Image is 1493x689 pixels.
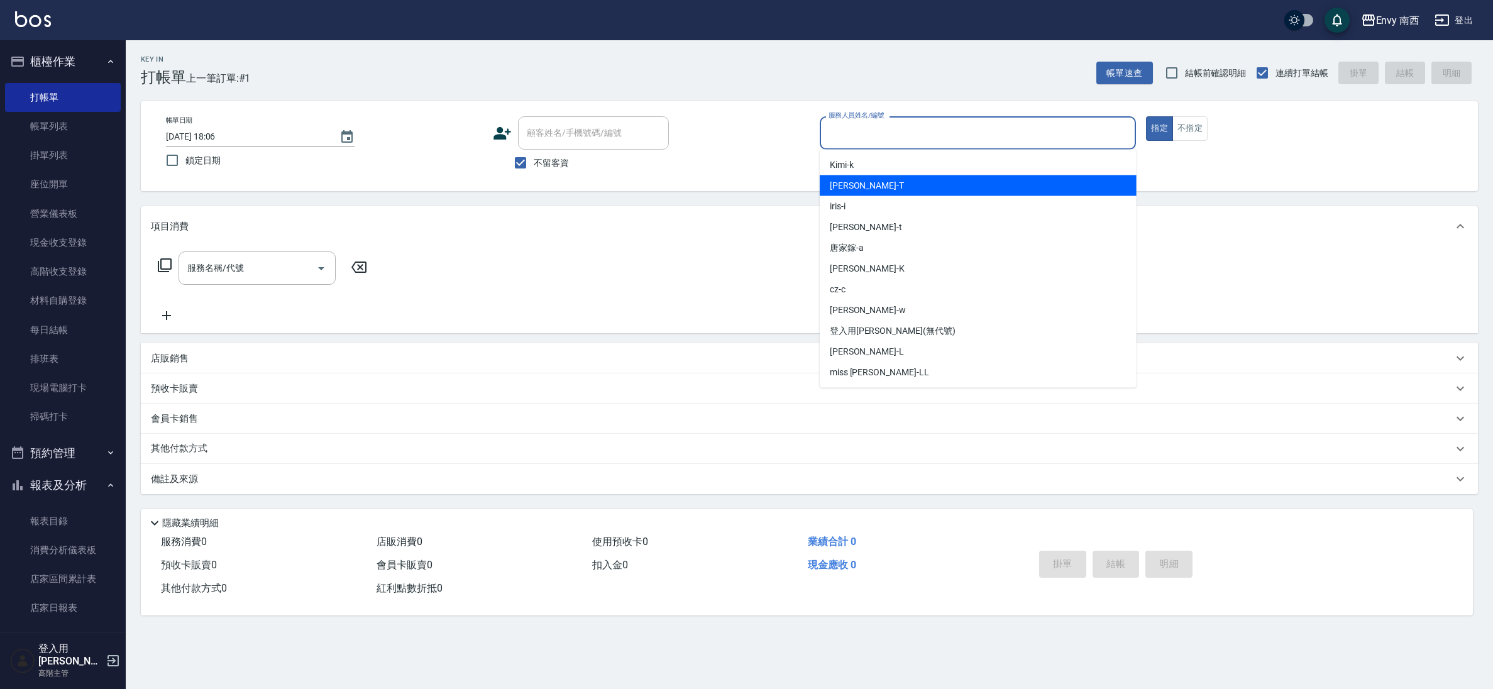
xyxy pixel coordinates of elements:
button: 報表及分析 [5,469,121,502]
span: 鎖定日期 [185,154,221,167]
button: 帳單速查 [1096,62,1153,85]
p: 備註及來源 [151,473,198,486]
label: 服務人員姓名/編號 [829,111,884,120]
a: 每日結帳 [5,316,121,344]
a: 帳單列表 [5,112,121,141]
div: 項目消費 [141,206,1478,246]
button: 櫃檯作業 [5,45,121,78]
p: 隱藏業績明細 [162,517,219,530]
span: [PERSON_NAME] -K [830,262,905,275]
button: 指定 [1146,116,1173,141]
span: 預收卡販賣 0 [161,559,217,571]
p: 高階主管 [38,668,102,679]
img: Logo [15,11,51,27]
span: 其他付款方式 0 [161,582,227,594]
span: 結帳前確認明細 [1185,67,1247,80]
a: 排班表 [5,344,121,373]
span: 店販消費 0 [377,536,422,548]
div: 會員卡銷售 [141,404,1478,434]
a: 營業儀表板 [5,199,121,228]
span: 不留客資 [534,157,569,170]
input: YYYY/MM/DD hh:mm [166,126,327,147]
a: 座位開單 [5,170,121,199]
a: 打帳單 [5,83,121,112]
p: 其他付款方式 [151,442,214,456]
span: 業績合計 0 [808,536,856,548]
span: cz -c [830,283,846,296]
span: 上一筆訂單:#1 [186,70,251,86]
a: 現金收支登錄 [5,228,121,257]
a: 報表目錄 [5,507,121,536]
span: 紅利點數折抵 0 [377,582,443,594]
button: 登出 [1430,9,1478,32]
div: 備註及來源 [141,464,1478,494]
button: save [1325,8,1350,33]
span: 使用預收卡 0 [592,536,648,548]
img: Person [10,648,35,673]
span: 服務消費 0 [161,536,207,548]
span: iris -i [830,200,846,213]
span: [PERSON_NAME] -t [830,221,902,234]
a: 店家排行榜 [5,623,121,652]
span: miss [PERSON_NAME] -LL [830,366,929,379]
a: 店家日報表 [5,593,121,622]
span: [PERSON_NAME] -w [830,304,906,317]
label: 帳單日期 [166,116,192,125]
button: Envy 南西 [1356,8,1425,33]
span: 會員卡販賣 0 [377,559,432,571]
h5: 登入用[PERSON_NAME] [38,642,102,668]
a: 現場電腦打卡 [5,373,121,402]
a: 掃碼打卡 [5,402,121,431]
p: 項目消費 [151,220,189,233]
a: 高階收支登錄 [5,257,121,286]
span: 唐家鎵 -a [830,241,864,255]
div: 其他付款方式 [141,434,1478,464]
button: Open [311,258,331,278]
p: 店販銷售 [151,352,189,365]
h2: Key In [141,55,186,63]
a: 店家區間累計表 [5,565,121,593]
button: 預約管理 [5,437,121,470]
div: 店販銷售 [141,343,1478,373]
span: 連續打單結帳 [1275,67,1328,80]
span: Kimi -k [830,158,854,172]
span: 現金應收 0 [808,559,856,571]
div: Envy 南西 [1376,13,1420,28]
h3: 打帳單 [141,69,186,86]
p: 預收卡販賣 [151,382,198,395]
span: [PERSON_NAME] -T [830,179,904,192]
a: 消費分析儀表板 [5,536,121,565]
span: [PERSON_NAME] -L [830,345,904,358]
p: 會員卡銷售 [151,412,198,426]
button: 不指定 [1172,116,1208,141]
button: Choose date, selected date is 2025-08-22 [332,122,362,152]
a: 材料自購登錄 [5,286,121,315]
div: 預收卡販賣 [141,373,1478,404]
a: 掛單列表 [5,141,121,170]
span: 登入用[PERSON_NAME] (無代號) [830,324,956,338]
span: 扣入金 0 [592,559,628,571]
